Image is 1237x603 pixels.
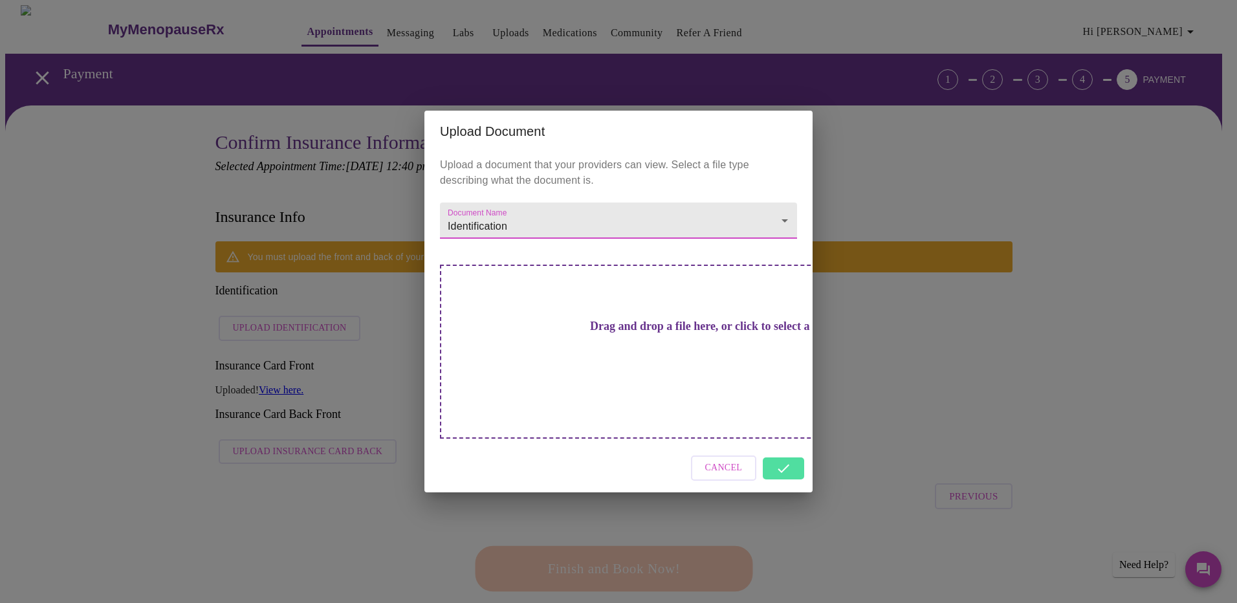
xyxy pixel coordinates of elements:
div: Identification [440,203,797,239]
h3: Drag and drop a file here, or click to select a file [531,320,888,333]
p: Upload a document that your providers can view. Select a file type describing what the document is. [440,157,797,188]
span: Cancel [705,460,743,476]
button: Cancel [691,455,757,481]
h2: Upload Document [440,121,797,142]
